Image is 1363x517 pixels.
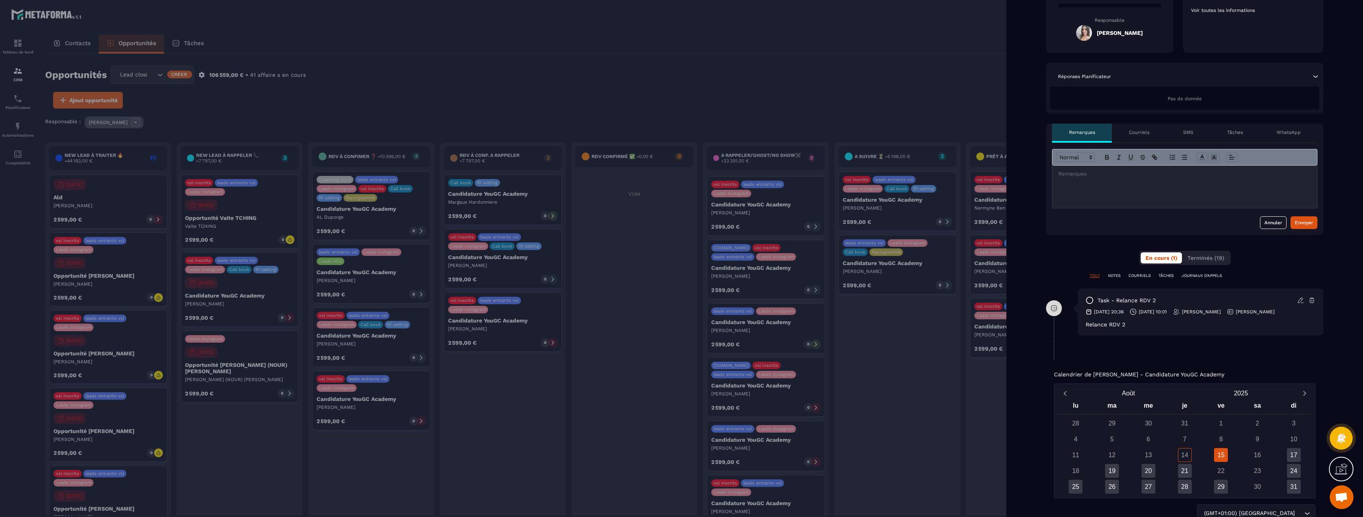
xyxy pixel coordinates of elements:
[1250,464,1264,478] div: 23
[1139,309,1167,315] p: [DATE] 10:01
[1178,448,1192,462] div: 14
[1069,432,1082,446] div: 4
[1159,273,1174,279] p: TÂCHES
[1275,400,1312,414] div: di
[1105,464,1119,478] div: 19
[1183,252,1229,263] button: Terminés (19)
[1287,480,1301,494] div: 31
[1166,400,1203,414] div: je
[1142,432,1155,446] div: 6
[1069,448,1082,462] div: 11
[1069,416,1082,430] div: 28
[1178,464,1192,478] div: 21
[1290,216,1317,229] button: Envoyer
[1086,321,1315,328] div: Relance RDV 2
[1142,416,1155,430] div: 30
[1128,273,1151,279] p: COURRIELS
[1069,480,1082,494] div: 25
[1182,309,1221,315] p: [PERSON_NAME]
[1250,480,1264,494] div: 30
[1250,416,1264,430] div: 2
[1142,448,1155,462] div: 13
[1178,480,1192,494] div: 28
[1250,448,1264,462] div: 16
[1287,464,1301,478] div: 24
[1058,73,1111,80] p: Réponses Planificateur
[1069,464,1082,478] div: 18
[1058,388,1072,399] button: Previous month
[1287,432,1301,446] div: 10
[1105,416,1119,430] div: 29
[1297,388,1312,399] button: Next month
[1295,219,1313,227] div: Envoyer
[1277,129,1301,135] p: WhatsApp
[1168,96,1202,101] span: Pas de donnée
[1072,386,1185,400] button: Open months overlay
[1185,386,1297,400] button: Open years overlay
[1260,216,1287,229] button: Annuler
[1054,371,1224,378] p: Calendrier de [PERSON_NAME] - Candidature YouGC Academy
[1058,400,1094,414] div: lu
[1094,309,1124,315] p: [DATE] 20:36
[1214,480,1228,494] div: 29
[1105,480,1119,494] div: 26
[1129,129,1149,135] p: Courriels
[1214,432,1228,446] div: 8
[1141,252,1182,263] button: En cours (1)
[1094,400,1130,414] div: ma
[1227,129,1243,135] p: Tâches
[1239,400,1276,414] div: sa
[1214,416,1228,430] div: 1
[1182,273,1222,279] p: JOURNAUX D'APPELS
[1250,432,1264,446] div: 9
[1287,448,1301,462] div: 17
[1069,129,1095,135] p: Remarques
[1287,416,1301,430] div: 3
[1236,309,1275,315] p: [PERSON_NAME]
[1130,400,1166,414] div: me
[1183,129,1193,135] p: SMS
[1058,416,1312,494] div: Calendar days
[1098,297,1156,304] p: task - Relance RDV 2
[1108,273,1121,279] p: NOTES
[1105,448,1119,462] div: 12
[1090,273,1100,279] p: TOUT
[1187,255,1224,261] span: Terminés (19)
[1142,480,1155,494] div: 27
[1203,400,1239,414] div: ve
[1214,448,1228,462] div: 15
[1178,416,1192,430] div: 31
[1178,432,1192,446] div: 7
[1330,485,1353,509] a: Ouvrir le chat
[1142,464,1155,478] div: 20
[1214,464,1228,478] div: 22
[1058,400,1312,494] div: Calendar wrapper
[1105,432,1119,446] div: 5
[1145,255,1177,261] span: En cours (1)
